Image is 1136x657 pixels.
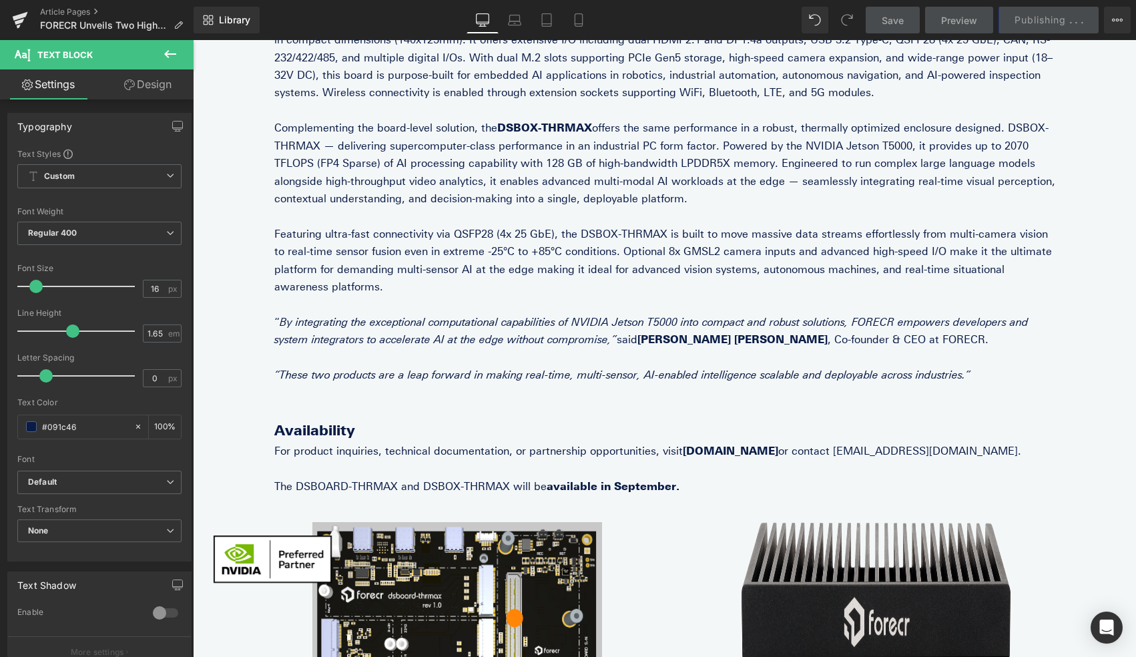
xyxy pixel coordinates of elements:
[168,284,180,293] span: px
[28,477,57,488] i: Default
[354,440,487,453] strong: available in September.
[17,353,182,363] div: Letter Spacing
[81,438,862,455] p: The DSBOARD-THRMAX and DSBOX-THRMAX will be
[17,505,182,514] div: Text Transform
[81,79,862,168] p: Complementing the board-level solution, the offers the same performance in a robust, thermally op...
[42,419,127,434] input: Color
[17,607,139,621] div: Enable
[802,7,828,33] button: Undo
[81,382,162,399] strong: Availability
[1091,612,1123,644] div: Open Intercom Messenger
[563,7,595,33] a: Mobile
[168,374,180,383] span: px
[219,14,250,26] span: Library
[40,20,168,31] span: FORECR Unveils Two High-Performance Edge AI Platforms Based on NVIDIA Jetson THOR Module: DSBOARD...
[925,7,993,33] a: Preview
[28,228,77,238] b: Regular 400
[941,13,977,27] span: Preview
[28,525,49,535] b: None
[40,7,194,17] a: Article Pages
[882,13,904,27] span: Save
[445,293,635,306] strong: [PERSON_NAME] [PERSON_NAME]
[17,398,182,407] div: Text Color
[17,264,182,273] div: Font Size
[81,328,778,341] i: “These two products are a leap forward in making real-time, multi-sensor, AI-enabled intelligence...
[17,114,72,132] div: Typography
[168,329,180,338] span: em
[17,455,182,464] div: Font
[17,572,76,591] div: Text Shadow
[17,148,182,159] div: Text Styles
[81,274,862,309] p: “ said , Co-founder & CEO at FORECR.
[81,403,862,420] p: For product inquiries, technical documentation, or partnership opportunities, visit or contact [E...
[81,276,836,306] i: By integrating the exceptional computational capabilities of NVIDIA Jetson T5000 into compact and...
[149,415,181,439] div: %
[17,308,182,318] div: Line Height
[834,7,860,33] button: Redo
[876,553,943,617] iframe: Chat Widget
[17,207,182,216] div: Font Weight
[467,7,499,33] a: Desktop
[37,49,93,60] span: Text Block
[44,171,75,182] b: Custom
[81,186,862,256] p: Featuring ultra-fast connectivity via QSFP28 (4x 25 GbE), the DSBOX-THRMAX is built to move massi...
[1104,7,1131,33] button: More
[499,7,531,33] a: Laptop
[99,69,196,99] a: Design
[531,7,563,33] a: Tablet
[13,488,147,550] img: nvidia-preferred-partner-badge-rgb-for-screen.png
[194,7,260,33] a: New Library
[304,81,399,94] a: DSBOX-THRMAX
[490,405,585,417] a: [DOMAIN_NAME]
